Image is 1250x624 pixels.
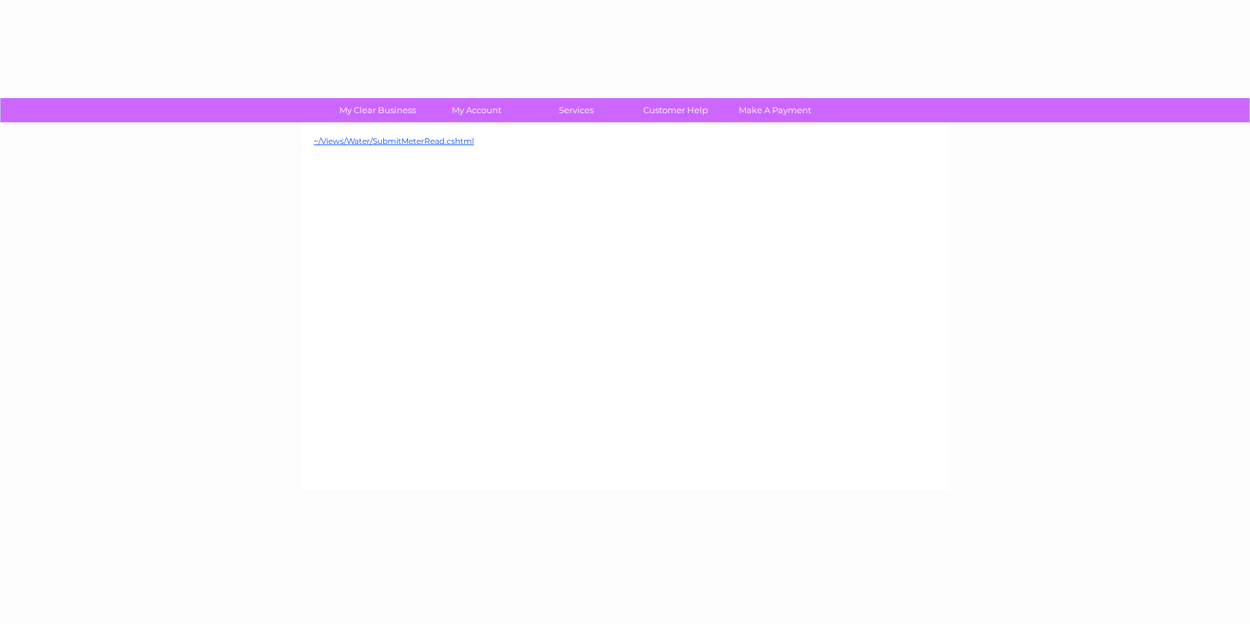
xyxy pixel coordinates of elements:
a: Services [522,98,630,122]
a: Make A Payment [721,98,829,122]
a: ~/Views/Water/SubmitMeterRead.cshtml [314,136,474,146]
a: My Clear Business [324,98,431,122]
a: My Account [423,98,531,122]
a: Customer Help [622,98,730,122]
